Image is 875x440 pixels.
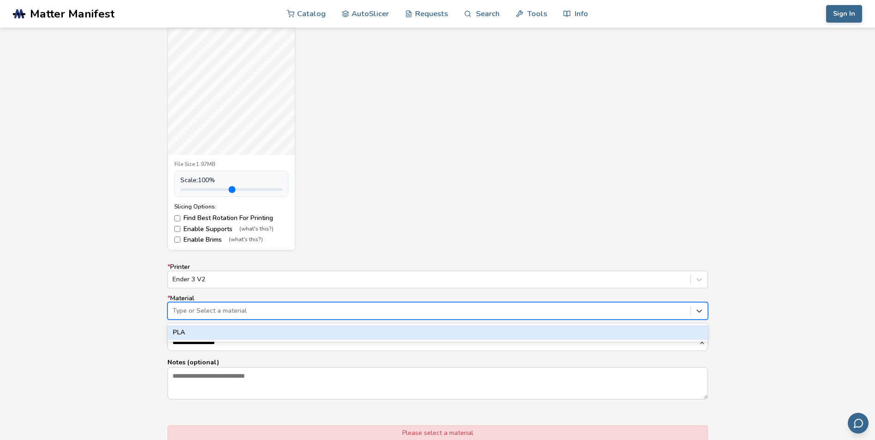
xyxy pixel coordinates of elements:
[174,215,180,221] input: Find Best Rotation For Printing
[848,413,869,434] button: Send feedback via email
[168,334,699,351] input: *Item Name
[167,295,708,320] label: Material
[173,307,174,315] input: *MaterialType or Select a materialPLA
[167,357,708,367] p: Notes (optional)
[167,263,708,288] label: Printer
[167,325,708,340] div: PLA
[174,226,288,233] label: Enable Supports
[174,161,288,168] div: File Size: 1.97MB
[239,226,274,232] span: (what's this?)
[174,203,288,210] div: Slicing Options:
[174,226,180,232] input: Enable Supports(what's this?)
[826,5,862,23] button: Sign In
[30,7,114,20] span: Matter Manifest
[180,177,215,184] span: Scale: 100 %
[174,237,180,243] input: Enable Brims(what's this?)
[229,237,263,243] span: (what's this?)
[168,368,708,399] textarea: Notes (optional)
[699,339,708,345] button: *Item Name
[174,236,288,244] label: Enable Brims
[174,214,288,222] label: Find Best Rotation For Printing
